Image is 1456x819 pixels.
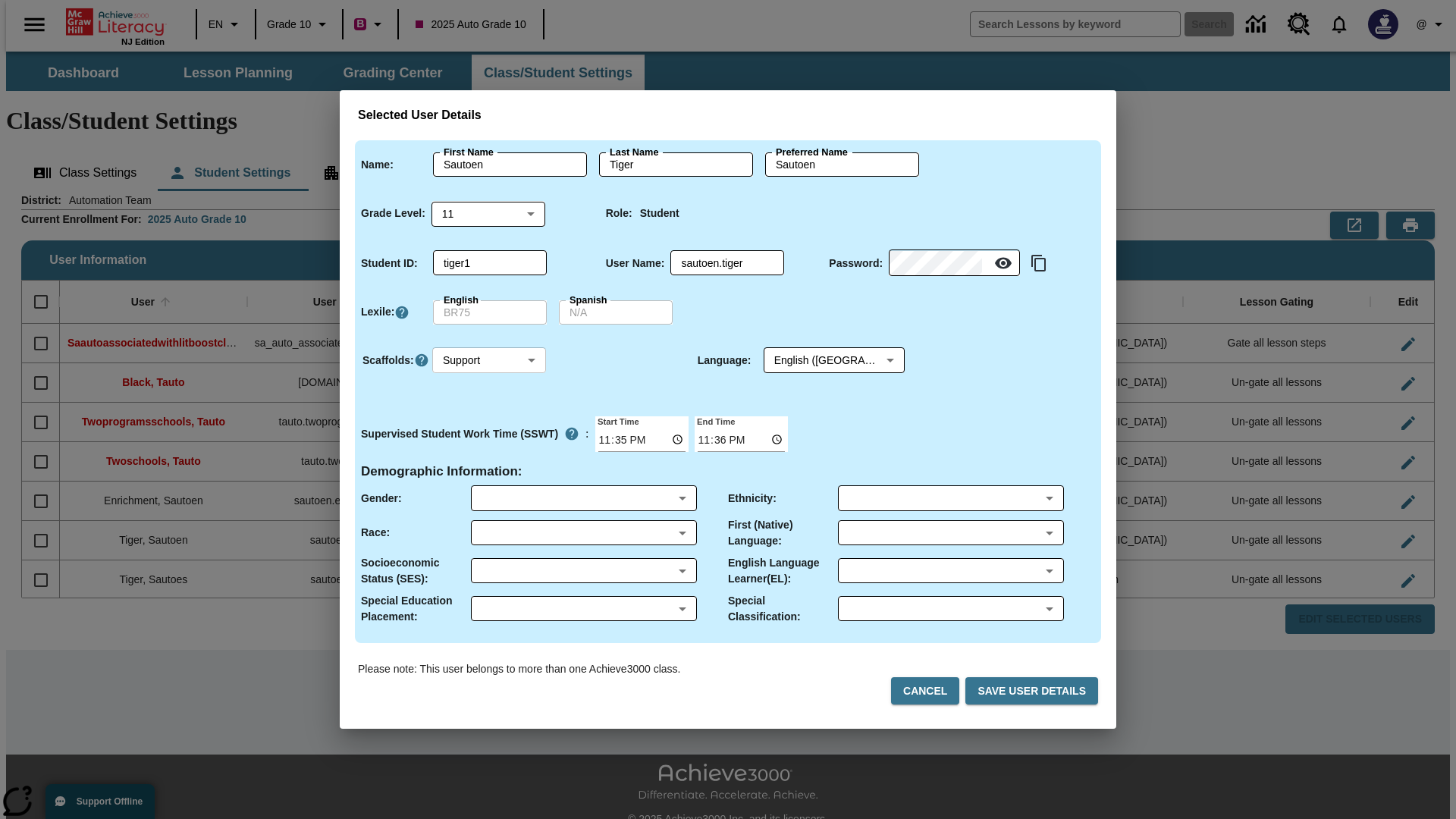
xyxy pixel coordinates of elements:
div: English ([GEOGRAPHIC_DATA]) [764,348,905,373]
p: Special Education Placement : [361,593,471,625]
p: First (Native) Language : [728,517,838,549]
h3: Selected User Details [358,108,1098,123]
div: Password [889,251,1020,276]
p: Please note: This user belongs to more than one Achieve3000 class. [358,661,680,677]
div: User Name [670,251,784,275]
button: Cancel [891,677,959,705]
button: Click here to know more about Scaffolds [414,353,429,369]
a: Click here to know more about Lexiles, Will open in new tab [394,305,409,320]
div: 11 [431,201,545,226]
div: Scaffolds [432,348,546,373]
div: Student ID [433,251,547,275]
p: Socioeconomic Status (SES) : [361,555,471,587]
p: Language : [698,353,752,369]
button: Copy text to clipboard [1026,250,1052,276]
p: Name : [361,157,394,173]
div: Support [432,348,546,373]
h4: Demographic Information : [361,464,522,480]
p: User Name : [606,256,665,271]
p: Special Classification : [728,593,838,625]
p: Gender : [361,491,402,507]
label: End Time [695,415,735,427]
label: English [444,293,479,307]
label: First Name [444,146,494,159]
label: Start Time [595,415,639,427]
p: Lexile : [361,304,394,320]
button: Reveal Password [988,248,1018,278]
div: Language [764,348,905,373]
p: Student ID : [361,256,418,271]
p: Password : [829,256,883,271]
button: Supervised Student Work Time is the timeframe when students can take LevelSet and when lessons ar... [558,420,585,447]
p: Grade Level : [361,206,425,221]
div: Grade Level [431,201,545,226]
p: Race : [361,525,390,541]
p: Supervised Student Work Time (SSWT) [361,426,558,442]
div: : [361,420,589,447]
p: English Language Learner(EL) : [728,555,838,587]
label: Spanish [570,293,607,307]
p: Scaffolds : [362,353,414,369]
p: Role : [606,206,632,221]
label: Preferred Name [776,146,848,159]
button: Save User Details [965,677,1098,705]
p: Student [640,206,679,221]
label: Last Name [610,146,658,159]
p: Ethnicity : [728,491,777,507]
